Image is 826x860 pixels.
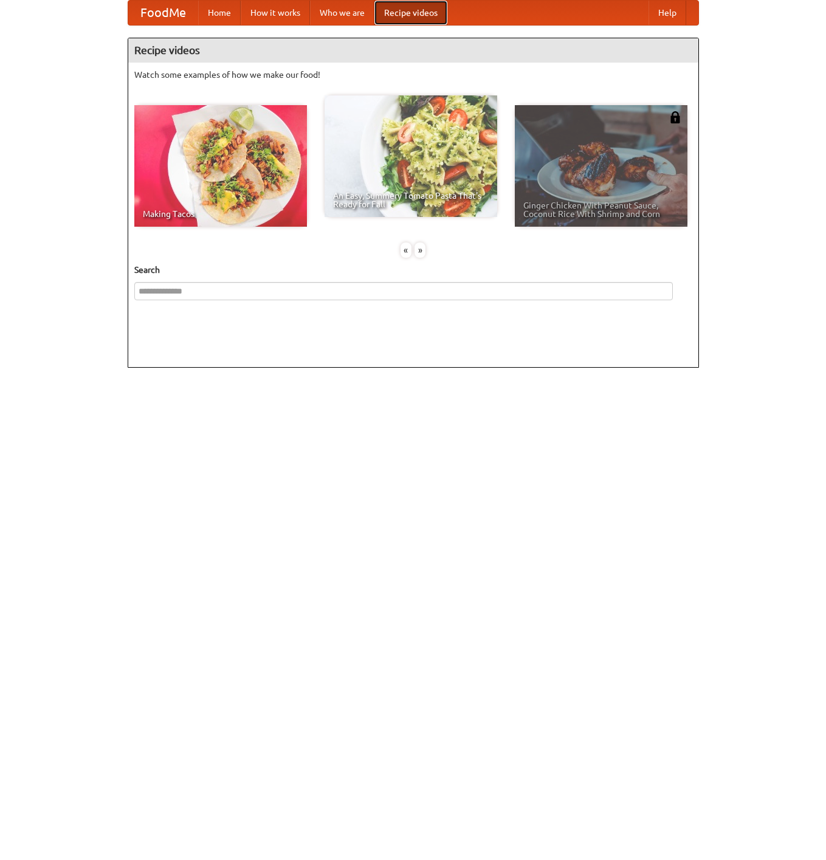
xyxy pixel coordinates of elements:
a: Who we are [310,1,374,25]
h5: Search [134,264,692,276]
span: Making Tacos [143,210,298,218]
img: 483408.png [669,111,681,123]
a: FoodMe [128,1,198,25]
a: Help [649,1,686,25]
div: « [401,243,411,258]
h4: Recipe videos [128,38,698,63]
span: An Easy, Summery Tomato Pasta That's Ready for Fall [333,191,489,208]
a: How it works [241,1,310,25]
a: Recipe videos [374,1,447,25]
a: Making Tacos [134,105,307,227]
a: An Easy, Summery Tomato Pasta That's Ready for Fall [325,95,497,217]
p: Watch some examples of how we make our food! [134,69,692,81]
a: Home [198,1,241,25]
div: » [415,243,425,258]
